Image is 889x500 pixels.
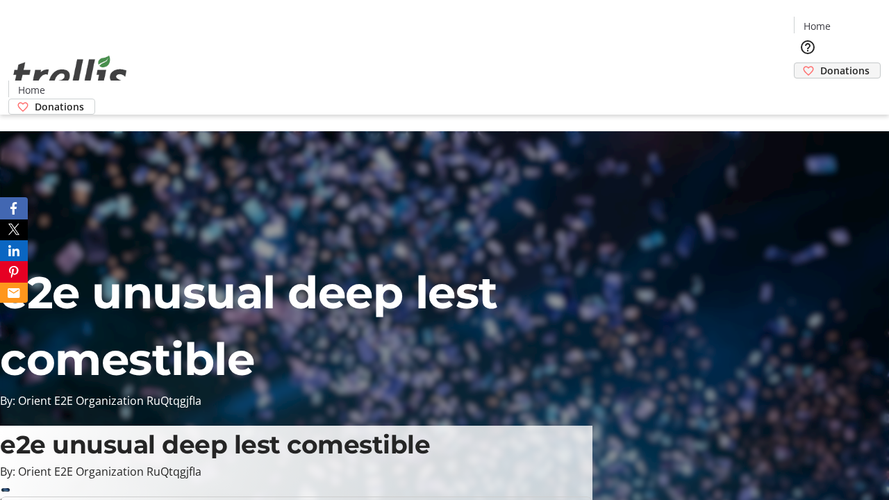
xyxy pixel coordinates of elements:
a: Home [9,83,53,97]
a: Donations [794,62,881,78]
a: Donations [8,99,95,115]
a: Home [795,19,839,33]
button: Cart [794,78,822,106]
img: Orient E2E Organization RuQtqgjfIa's Logo [8,40,132,110]
span: Home [804,19,831,33]
span: Home [18,83,45,97]
span: Donations [35,99,84,114]
button: Help [794,33,822,61]
span: Donations [820,63,870,78]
